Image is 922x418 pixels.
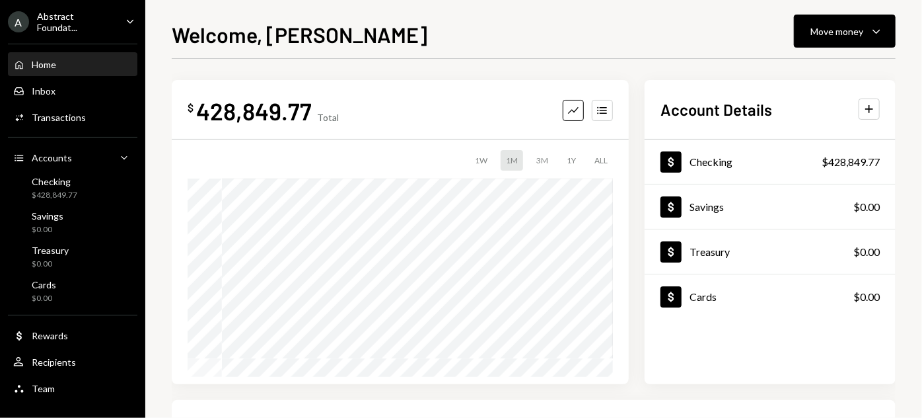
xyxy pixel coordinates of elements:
div: Home [32,59,56,70]
h1: Welcome, [PERSON_NAME] [172,21,427,48]
a: Treasury$0.00 [645,230,896,274]
a: Accounts [8,146,137,169]
div: 1Y [561,150,581,171]
a: Savings$0.00 [8,206,137,238]
div: Inbox [32,85,55,97]
div: $428,849.77 [822,154,880,170]
a: Cards$0.00 [8,275,137,307]
a: Rewards [8,323,137,347]
h2: Account Details [660,99,772,120]
div: Checking [690,155,732,168]
div: Checking [32,176,77,187]
div: Abstract Foundat... [37,11,115,33]
div: 1M [501,150,523,171]
a: Home [8,52,137,76]
div: 428,849.77 [196,96,312,126]
a: Inbox [8,79,137,103]
div: Savings [690,200,724,213]
div: A [8,11,29,32]
div: Savings [32,210,63,222]
div: Treasury [690,245,730,258]
div: ALL [589,150,613,171]
div: 3M [531,150,553,171]
div: $0.00 [32,293,56,304]
a: Treasury$0.00 [8,241,137,272]
a: Savings$0.00 [645,185,896,229]
div: Recipients [32,356,76,368]
div: $0.00 [32,224,63,235]
a: Team [8,376,137,400]
div: $ [188,101,194,114]
a: Checking$428,849.77 [8,172,137,204]
div: Team [32,383,55,394]
div: $0.00 [853,244,880,260]
div: 1W [470,150,493,171]
div: Total [317,112,339,123]
div: Rewards [32,330,68,341]
div: Move money [810,24,863,38]
a: Recipients [8,350,137,374]
a: Transactions [8,105,137,129]
a: Checking$428,849.77 [645,140,896,184]
div: $0.00 [32,259,69,270]
div: $428,849.77 [32,190,77,201]
div: Transactions [32,112,86,123]
div: Accounts [32,152,72,163]
div: Cards [690,290,717,303]
button: Move money [794,15,896,48]
a: Cards$0.00 [645,274,896,319]
div: $0.00 [853,199,880,215]
div: Cards [32,279,56,290]
div: $0.00 [853,289,880,305]
div: Treasury [32,245,69,256]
